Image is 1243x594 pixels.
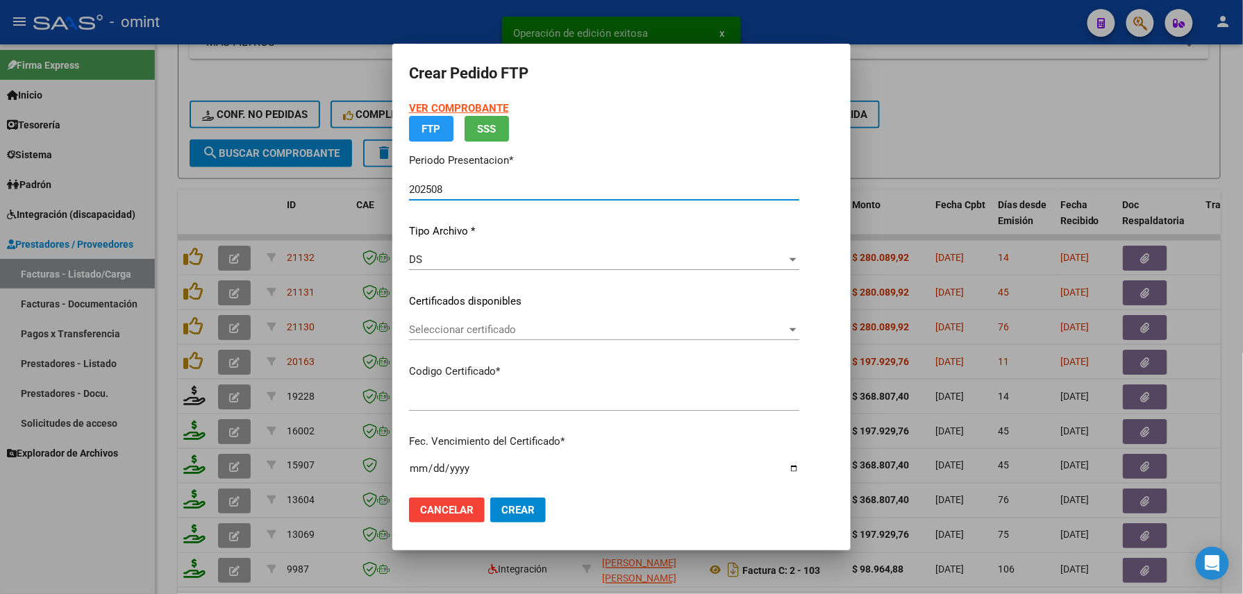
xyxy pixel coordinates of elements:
span: Cancelar [420,504,474,516]
h2: Crear Pedido FTP [409,60,834,87]
p: Tipo Archivo * [409,223,799,239]
p: Certificados disponibles [409,294,799,309]
button: Cancelar [409,498,485,523]
button: SSS [465,116,509,142]
span: SSS [478,123,497,135]
p: Fec. Vencimiento del Certificado [409,434,799,450]
p: Periodo Presentacion [409,153,799,169]
span: Seleccionar certificado [409,323,787,336]
p: Codigo Certificado [409,364,799,380]
div: Open Intercom Messenger [1196,547,1229,580]
button: FTP [409,116,453,142]
button: Crear [490,498,546,523]
a: VER COMPROBANTE [409,102,508,114]
span: DS [409,253,422,266]
span: Crear [501,504,535,516]
span: FTP [422,123,441,135]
